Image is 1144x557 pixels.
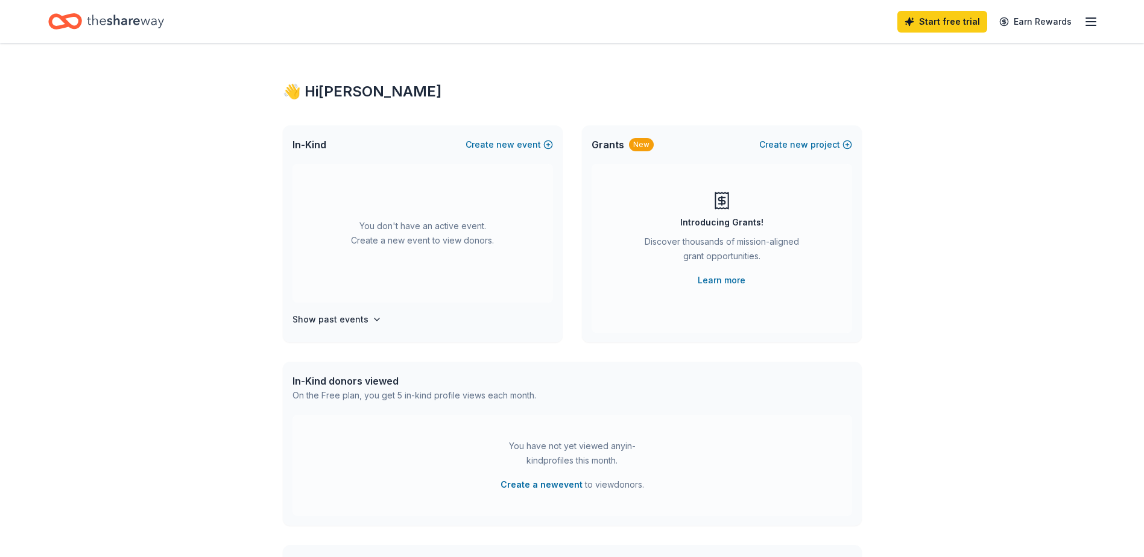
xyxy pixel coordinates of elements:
a: Start free trial [897,11,987,33]
div: In-Kind donors viewed [292,374,536,388]
a: Learn more [698,273,745,288]
a: Home [48,7,164,36]
div: Discover thousands of mission-aligned grant opportunities. [640,234,804,268]
h4: Show past events [292,312,368,327]
button: Create a newevent [501,477,583,492]
span: Grants [592,137,624,152]
span: to view donors . [501,477,644,492]
span: new [496,137,514,152]
span: In-Kind [292,137,326,152]
button: Createnewproject [759,137,852,152]
a: Earn Rewards [992,11,1079,33]
div: Introducing Grants! [680,215,763,230]
button: Createnewevent [466,137,553,152]
span: new [790,137,808,152]
div: You have not yet viewed any in-kind profiles this month. [497,439,648,468]
div: 👋 Hi [PERSON_NAME] [283,82,862,101]
div: New [629,138,654,151]
button: Show past events [292,312,382,327]
div: On the Free plan, you get 5 in-kind profile views each month. [292,388,536,403]
div: You don't have an active event. Create a new event to view donors. [292,164,553,303]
